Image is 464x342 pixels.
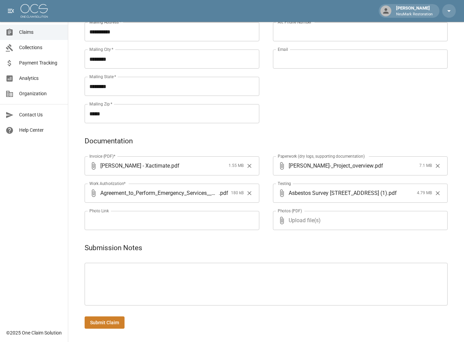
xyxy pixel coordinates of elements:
[219,189,228,197] span: . pdf
[244,161,255,171] button: Clear
[278,153,365,159] label: Paperwork (dry logs, supporting documentation)
[89,181,126,186] label: Work Authorization*
[387,189,397,197] span: . pdf
[393,5,435,17] div: [PERSON_NAME]
[419,162,432,169] span: 7.1 MB
[396,12,433,17] p: NeuMark Restoration
[289,211,429,230] span: Upload file(s)
[417,190,432,197] span: 4.79 MB
[100,162,170,170] span: [PERSON_NAME] - Xactimate
[289,162,374,170] span: [PERSON_NAME]-_Project_overview
[20,4,48,18] img: ocs-logo-white-transparent.png
[6,329,62,336] div: © 2025 One Claim Solution
[19,111,62,118] span: Contact Us
[231,190,244,197] span: 180 kB
[4,4,18,18] button: open drawer
[89,19,121,25] label: Mailing Address
[19,29,62,36] span: Claims
[278,46,288,52] label: Email
[289,189,387,197] span: Asbestos Survey [STREET_ADDRESS] (1)
[278,208,302,214] label: Photos (PDF)
[19,44,62,51] span: Collections
[19,75,62,82] span: Analytics
[19,127,62,134] span: Help Center
[170,162,179,170] span: . pdf
[244,188,255,198] button: Clear
[433,188,443,198] button: Clear
[433,161,443,171] button: Clear
[89,153,116,159] label: Invoice (PDF)*
[374,162,383,170] span: . pdf
[89,74,116,80] label: Mailing State
[89,101,113,107] label: Mailing Zip
[85,316,125,329] button: Submit Claim
[19,90,62,97] span: Organization
[19,59,62,67] span: Payment Tracking
[89,46,114,52] label: Mailing City
[278,19,311,25] label: Alt. Phone Number
[100,189,219,197] span: Agreement_to_Perform_Emergency_Services__Direct_Pay_Authorization___Assignment_of_Benefits_-_25-1489
[278,181,291,186] label: Testing
[89,208,109,214] label: Photo Link
[229,162,244,169] span: 1.55 MB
